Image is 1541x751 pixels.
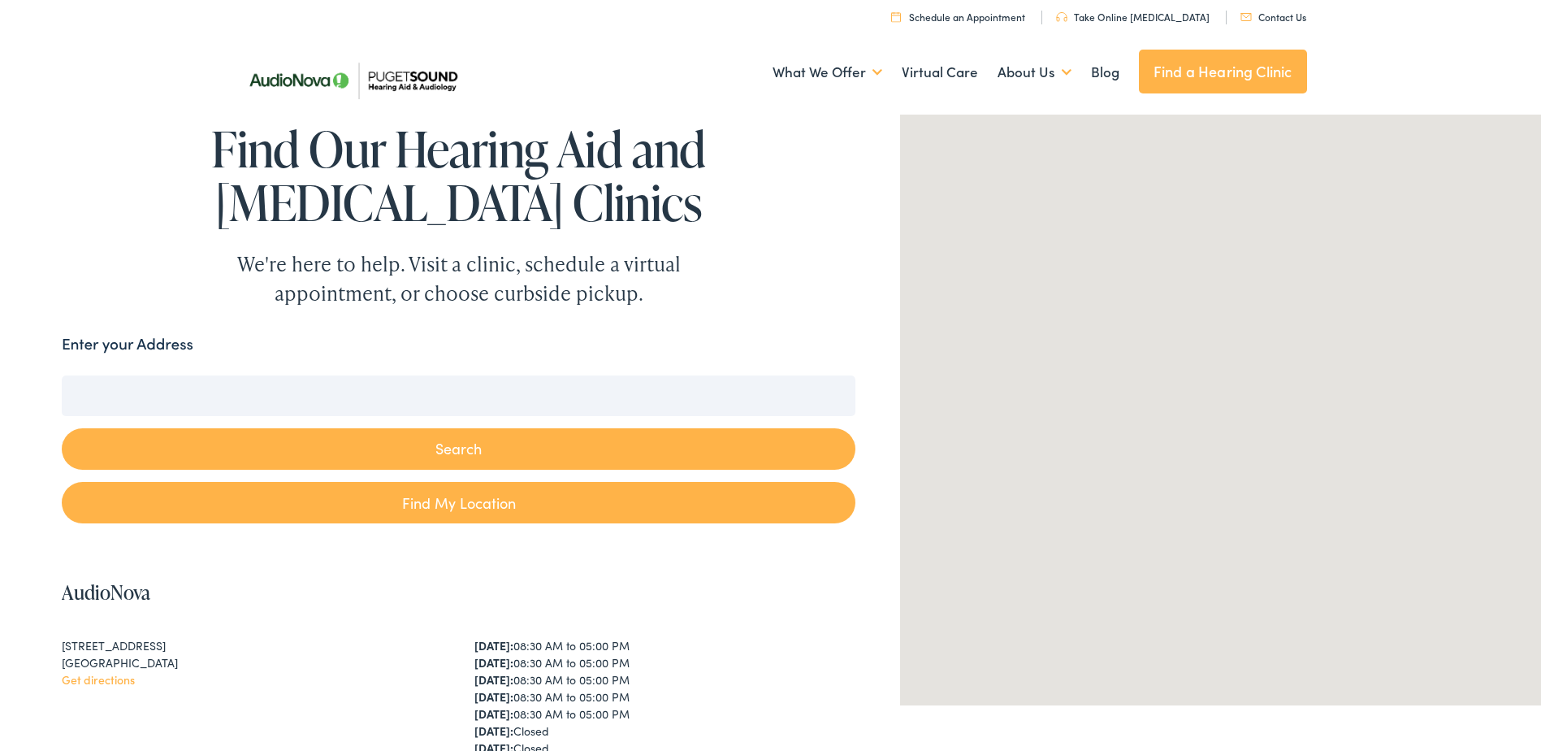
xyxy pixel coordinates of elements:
[902,42,978,102] a: Virtual Care
[62,375,855,416] input: Enter your address or zip code
[62,122,855,229] h1: Find Our Hearing Aid and [MEDICAL_DATA] Clinics
[474,723,513,739] strong: [DATE]:
[1056,10,1210,24] a: Take Online [MEDICAL_DATA]
[998,42,1071,102] a: About Us
[474,705,513,722] strong: [DATE]:
[1240,13,1252,21] img: utility icon
[62,637,443,654] div: [STREET_ADDRESS]
[891,10,1025,24] a: Schedule an Appointment
[62,428,855,470] button: Search
[474,671,513,688] strong: [DATE]:
[891,11,901,22] img: utility icon
[773,42,882,102] a: What We Offer
[474,637,513,653] strong: [DATE]:
[474,654,513,671] strong: [DATE]:
[1240,10,1306,24] a: Contact Us
[474,688,513,705] strong: [DATE]:
[1056,12,1067,22] img: utility icon
[62,654,443,671] div: [GEOGRAPHIC_DATA]
[62,671,135,688] a: Get directions
[1091,42,1119,102] a: Blog
[199,250,719,308] div: We're here to help. Visit a clinic, schedule a virtual appointment, or choose curbside pickup.
[62,579,150,606] a: AudioNova
[62,482,855,523] a: Find My Location
[1139,50,1307,93] a: Find a Hearing Clinic
[62,332,193,356] label: Enter your Address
